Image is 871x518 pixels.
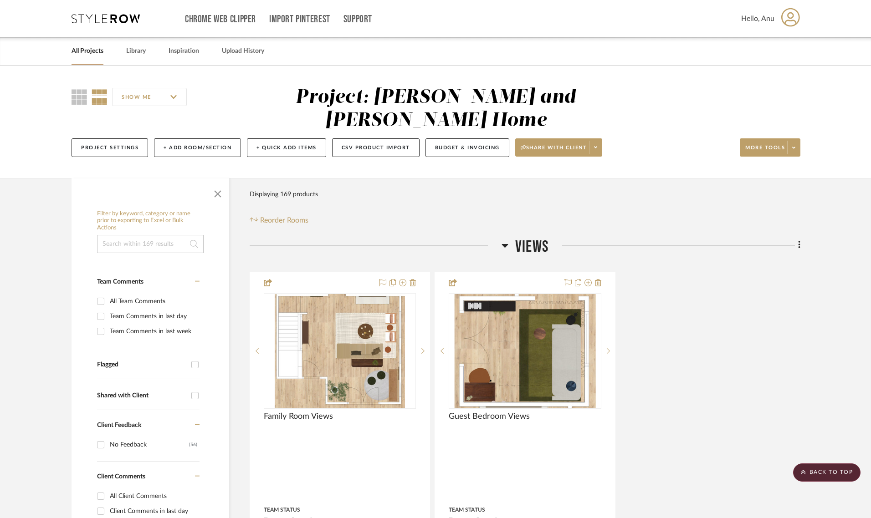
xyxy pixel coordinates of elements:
a: Chrome Web Clipper [185,15,256,23]
a: Library [126,45,146,57]
span: Guest Bedroom Views [449,411,530,422]
a: Inspiration [169,45,199,57]
span: Share with client [521,144,587,158]
div: All Team Comments [110,294,197,309]
div: 0 [449,294,600,408]
div: Shared with Client [97,392,187,400]
div: Team Comments in last day [110,309,197,324]
a: Support [343,15,372,23]
button: Reorder Rooms [250,215,308,226]
button: Budget & Invoicing [425,138,509,157]
button: More tools [740,138,800,157]
span: Team Comments [97,279,143,285]
div: No Feedback [110,437,189,452]
div: Displaying 169 products [250,185,318,203]
div: Project: [PERSON_NAME] and [PERSON_NAME] Home [296,88,576,130]
span: Reorder Rooms [260,215,308,226]
button: CSV Product Import [332,138,420,157]
div: Team Status [264,506,300,514]
button: + Quick Add Items [247,138,326,157]
a: Upload History [222,45,264,57]
span: Client Feedback [97,422,141,428]
a: All Projects [72,45,103,57]
span: Views [515,237,548,257]
input: Search within 169 results [97,235,204,253]
h6: Filter by keyword, category or name prior to exporting to Excel or Bulk Actions [97,210,204,232]
button: Project Settings [72,138,148,157]
span: Hello, Anu [741,13,774,24]
div: Flagged [97,361,187,369]
img: Guest Bedroom Views [454,294,595,408]
button: Close [209,183,227,201]
span: More tools [745,144,785,158]
span: Client Comments [97,473,145,480]
a: Import Pinterest [269,15,330,23]
div: Team Status [449,506,485,514]
div: Team Comments in last week [110,324,197,339]
div: (56) [189,437,197,452]
div: All Client Comments [110,489,197,503]
button: + Add Room/Section [154,138,241,157]
span: Family Room Views [264,411,333,422]
button: Share with client [515,138,603,157]
scroll-to-top-button: BACK TO TOP [793,463,861,482]
img: Family Room Views [275,294,405,408]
